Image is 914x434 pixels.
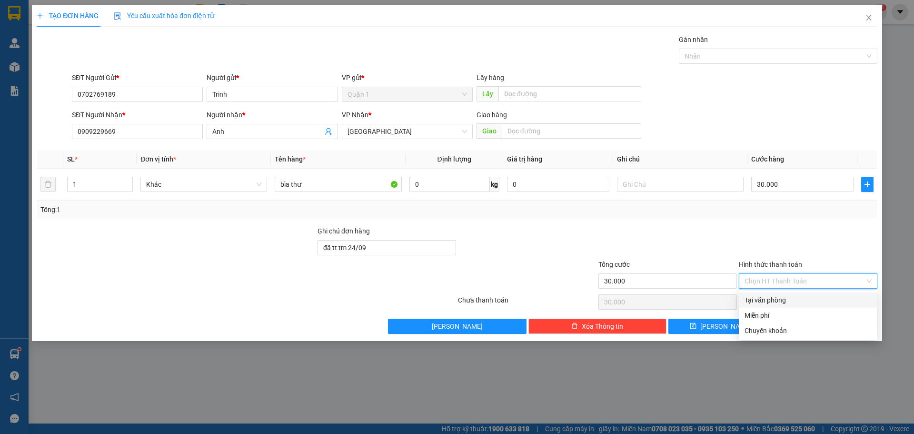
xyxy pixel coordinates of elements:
span: Quận 1 [348,87,467,101]
div: SĐT Người Gửi [72,72,203,83]
div: Người gửi [207,72,338,83]
span: Nha Trang [348,124,467,139]
label: Hình thức thanh toán [739,261,802,268]
li: Bình Minh Tải [5,5,138,23]
button: deleteXóa Thông tin [528,319,667,334]
span: Xóa Thông tin [582,321,623,332]
span: VP Nhận [342,111,368,119]
div: Tổng: 1 [40,204,353,215]
span: Khác [146,177,261,192]
span: Lấy hàng [477,74,504,81]
span: Tên hàng [275,155,306,163]
img: logo.jpg [5,5,38,38]
button: save[PERSON_NAME] [668,319,772,334]
span: Yêu cầu xuất hóa đơn điện tử [114,12,214,20]
input: Ghi chú đơn hàng [318,240,456,255]
span: Định lượng [437,155,471,163]
span: [PERSON_NAME] [700,321,751,332]
input: Dọc đường [502,123,641,139]
img: icon [114,12,121,20]
div: Chuyển khoản [745,325,872,336]
button: [PERSON_NAME] [388,319,527,334]
label: Ghi chú đơn hàng [318,227,370,235]
li: VP [GEOGRAPHIC_DATA] [66,40,127,72]
span: plus [37,12,43,19]
div: Miễn phí [745,310,872,321]
input: Dọc đường [498,86,641,101]
span: plus [862,181,873,188]
div: Tại văn phòng [745,295,872,305]
span: Giao hàng [477,111,507,119]
div: VP gửi [342,72,473,83]
div: SĐT Người Nhận [72,110,203,120]
th: Ghi chú [613,150,747,169]
div: Chưa thanh toán [457,295,597,312]
span: Giá trị hàng [507,155,542,163]
span: Lấy [477,86,498,101]
button: delete [40,177,56,192]
button: plus [861,177,874,192]
span: Cước hàng [751,155,784,163]
input: Ghi Chú [617,177,744,192]
span: [PERSON_NAME] [432,321,483,332]
span: close [865,14,873,21]
input: VD: Bàn, Ghế [275,177,401,192]
span: user-add [325,128,332,135]
button: Close [855,5,882,31]
span: SL [67,155,75,163]
span: save [690,323,696,330]
span: Tổng cước [598,261,630,268]
li: [PERSON_NAME][GEOGRAPHIC_DATA] [5,40,66,72]
div: Người nhận [207,110,338,120]
span: Giao [477,123,502,139]
span: delete [571,323,578,330]
span: Đơn vị tính [140,155,176,163]
label: Gán nhãn [679,36,708,43]
span: kg [490,177,499,192]
span: TẠO ĐƠN HÀNG [37,12,99,20]
input: 0 [507,177,609,192]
